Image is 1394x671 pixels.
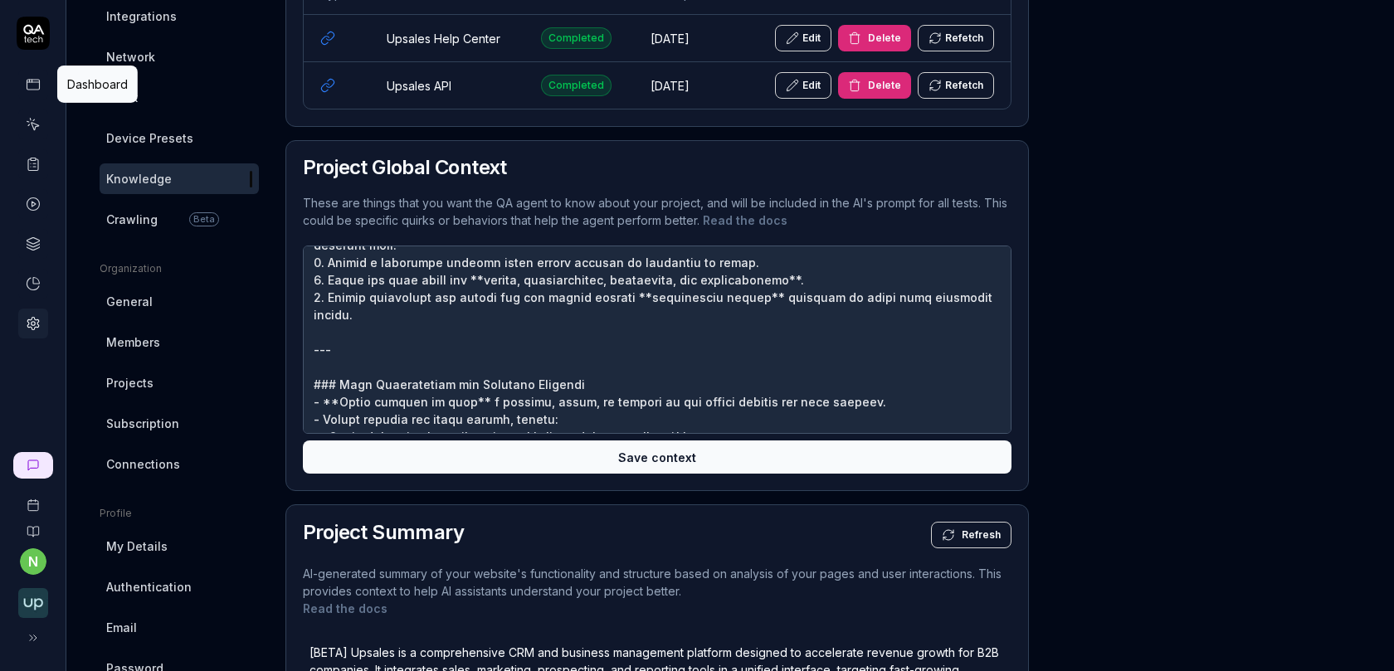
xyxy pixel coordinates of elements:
span: Projects [106,374,154,391]
a: Knowledge [100,163,259,194]
span: Crawling [106,211,158,228]
span: Email [106,619,137,636]
a: New conversation [13,452,53,479]
a: Read the docs [703,213,787,227]
img: Upsales Logo [18,588,48,618]
div: Completed [541,27,612,49]
button: Save context [303,440,1011,474]
a: Documentation [7,512,59,538]
button: Edit [775,72,831,99]
a: Email [100,612,259,643]
span: Device Presets [106,129,193,147]
span: Network [106,48,155,66]
a: Projects [100,367,259,398]
button: Upsales Logo [7,575,59,621]
div: Organization [100,261,259,276]
button: Refresh [931,522,1011,548]
h2: Project Summary [303,523,464,542]
button: Delete [838,25,911,51]
button: Refetch [918,25,994,51]
a: Members [100,327,259,357]
a: Subscription [100,408,259,439]
div: Completed [541,75,612,96]
span: Delete [868,31,901,46]
a: CrawlingBeta [100,204,259,235]
td: Upsales Help Center [370,15,524,62]
div: Dashboard [67,75,128,93]
span: Subscription [106,415,179,432]
a: My Details [100,531,259,562]
span: Integrations [106,7,177,25]
a: Inbox [100,82,259,113]
button: Edit [775,25,831,51]
button: Refetch [918,72,994,99]
span: General [106,293,153,310]
button: Delete [838,72,911,99]
a: Integrations [100,1,259,32]
a: Network [100,41,259,72]
button: n [20,548,46,575]
a: Authentication [100,571,259,602]
td: [DATE] [634,15,746,62]
p: AI-generated summary of your website's functionality and structure based on analysis of your page... [303,565,1011,617]
td: [DATE] [634,62,746,109]
a: Book a call with us [7,485,59,512]
span: Beta [189,212,219,226]
a: General [100,286,259,317]
a: Device Presets [100,123,259,153]
span: Knowledge [106,170,172,187]
td: Upsales API [370,62,524,109]
p: These are things that you want the QA agent to know about your project, and will be included in t... [303,194,1011,229]
span: Delete [868,78,901,93]
span: My Details [106,537,168,555]
h2: Project Global Context [303,158,1011,177]
a: Read the docs [303,601,387,615]
span: Refresh [962,528,1001,542]
span: Authentication [106,578,192,596]
span: Members [106,333,160,351]
a: Connections [100,449,259,479]
span: Connections [106,455,180,473]
div: Profile [100,506,259,521]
